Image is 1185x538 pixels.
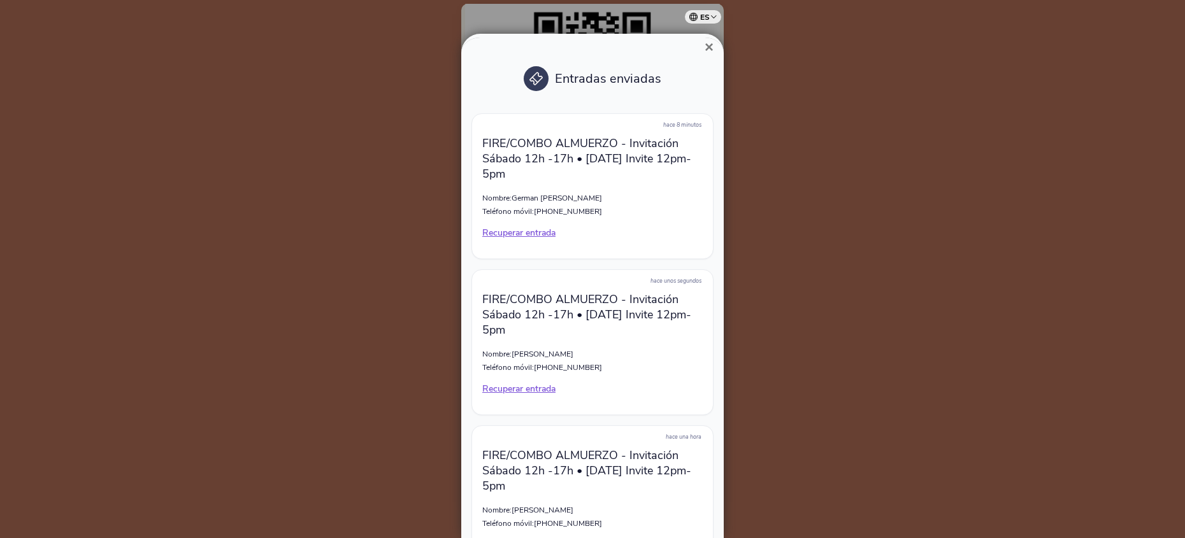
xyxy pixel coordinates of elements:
p: Teléfono móvil: [482,206,703,216]
p: Nombre: [482,505,703,515]
p: FIRE/COMBO ALMUERZO - Invitación Sábado 12h -17h • [DATE] Invite 12pm-5pm [482,292,703,337]
p: Recuperar entrada [482,227,703,239]
span: hace una hora [666,433,701,441]
span: [PHONE_NUMBER] [534,518,602,528]
span: [PERSON_NAME] [512,505,573,515]
span: [PERSON_NAME] [512,349,573,359]
span: hace 8 minutos [663,121,701,129]
span: [PHONE_NUMBER] [534,206,602,216]
span: Entradas enviadas [555,70,661,87]
span: German [PERSON_NAME] [512,193,602,203]
span: [PHONE_NUMBER] [534,362,602,372]
p: FIRE/COMBO ALMUERZO - Invitación Sábado 12h -17h • [DATE] Invite 12pm-5pm [482,136,703,181]
span: hace unos segundos [650,277,701,285]
p: Recuperar entrada [482,383,703,395]
p: Nombre: [482,193,703,203]
p: Teléfono móvil: [482,518,703,528]
p: Nombre: [482,349,703,359]
p: FIRE/COMBO ALMUERZO - Invitación Sábado 12h -17h • [DATE] Invite 12pm-5pm [482,448,703,493]
p: Teléfono móvil: [482,362,703,372]
span: × [705,38,714,55]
